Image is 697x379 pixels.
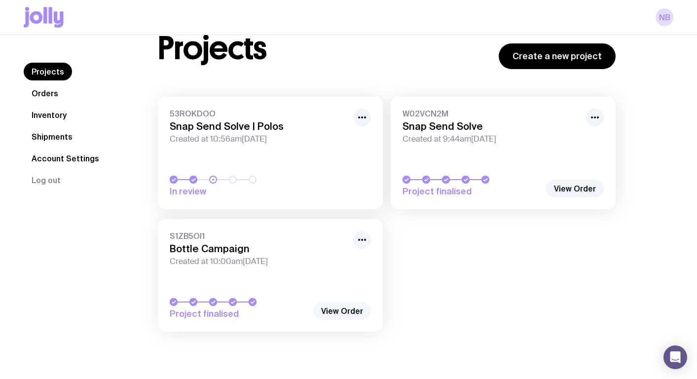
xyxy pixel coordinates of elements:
[24,150,107,167] a: Account Settings
[663,345,687,369] div: Open Intercom Messenger
[24,171,69,189] button: Log out
[24,106,74,124] a: Inventory
[391,97,616,209] a: W02VCN2MSnap Send SolveCreated at 9:44am[DATE]Project finalised
[170,308,308,320] span: Project finalised
[24,128,80,146] a: Shipments
[158,219,383,332] a: S1ZB5OI1Bottle CampaignCreated at 10:00am[DATE]Project finalised
[158,33,267,64] h1: Projects
[403,134,580,144] span: Created at 9:44am[DATE]
[403,109,580,118] span: W02VCN2M
[170,257,347,266] span: Created at 10:00am[DATE]
[170,109,347,118] span: 53ROKDOO
[313,302,371,320] a: View Order
[403,120,580,132] h3: Snap Send Solve
[170,186,308,197] span: In review
[24,63,72,80] a: Projects
[170,134,347,144] span: Created at 10:56am[DATE]
[499,43,616,69] a: Create a new project
[546,180,604,197] a: View Order
[170,120,347,132] h3: Snap Send Solve | Polos
[24,84,66,102] a: Orders
[403,186,541,197] span: Project finalised
[170,231,347,241] span: S1ZB5OI1
[656,8,673,26] a: NB
[170,243,347,255] h3: Bottle Campaign
[158,97,383,209] a: 53ROKDOOSnap Send Solve | PolosCreated at 10:56am[DATE]In review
